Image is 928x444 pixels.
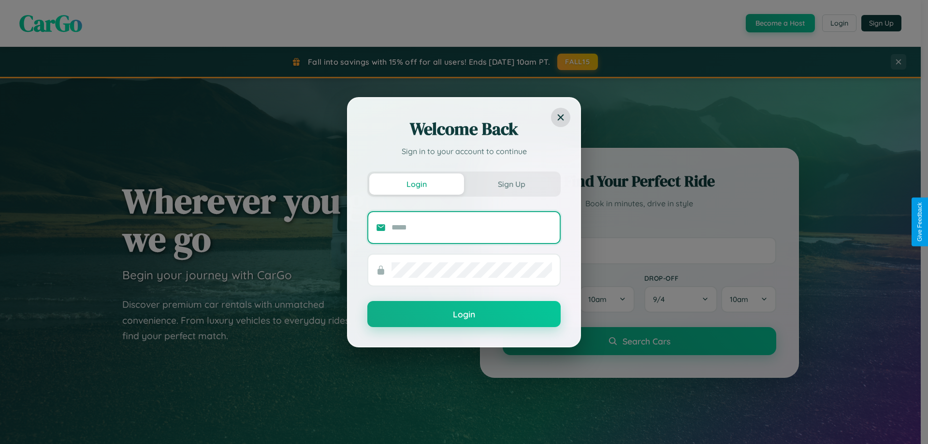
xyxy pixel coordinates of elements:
[369,173,464,195] button: Login
[367,145,561,157] p: Sign in to your account to continue
[367,301,561,327] button: Login
[464,173,559,195] button: Sign Up
[916,202,923,242] div: Give Feedback
[367,117,561,141] h2: Welcome Back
